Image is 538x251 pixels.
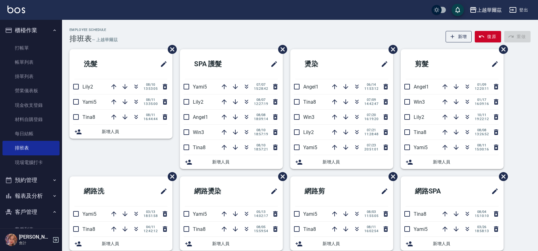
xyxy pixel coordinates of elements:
[2,222,60,236] a: 客戶列表
[377,57,388,71] span: 修改班表的標題
[82,114,95,120] span: Tina8
[254,128,268,132] span: 08/10
[144,98,158,102] span: 08/11
[163,40,178,58] span: 刪除班表
[19,234,51,240] h5: [PERSON_NAME]
[364,113,378,117] span: 07/20
[2,98,60,112] a: 現金收支登錄
[163,167,178,186] span: 刪除班表
[414,145,428,150] span: Yami5
[144,225,158,229] span: 04/11
[2,188,60,204] button: 報表及分析
[377,184,388,199] span: 修改班表的標題
[295,53,352,75] h2: 燙染
[144,210,158,214] span: 03/13
[2,112,60,127] a: 材料自購登錄
[290,237,393,251] div: 新增人員
[212,240,278,247] span: 新增人員
[414,129,426,135] span: Tina8
[487,57,499,71] span: 修改班表的標題
[254,229,268,233] span: 15:59:54
[185,180,249,202] h2: 網路燙染
[446,31,472,42] button: 新增
[212,159,278,165] span: 新增人員
[364,229,378,233] span: 16:02:54
[273,40,288,58] span: 刪除班表
[477,6,502,14] div: 上越華爾茲
[267,57,278,71] span: 修改班表的標題
[414,211,426,217] span: Tina8
[406,180,469,202] h2: 網路SPA
[494,40,509,58] span: 刪除班表
[364,83,378,87] span: 06/14
[69,28,118,32] h2: Employee Schedule
[144,87,158,91] span: 13:53:05
[7,6,25,13] img: Logo
[507,4,531,16] button: 登出
[254,98,268,102] span: 08/07
[290,155,393,169] div: 新增人員
[102,128,167,135] span: 新增人員
[254,132,268,136] span: 18:57:19
[2,155,60,170] a: 現場電腦打卡
[475,132,489,136] span: 13:26:52
[303,211,317,217] span: Yami5
[254,210,268,214] span: 05/13
[322,240,388,247] span: 新增人員
[364,98,378,102] span: 07/09
[185,53,249,75] h2: SPA 護髮
[364,117,378,121] span: 16:19:20
[364,102,378,106] span: 14:42:47
[19,240,51,246] p: 會計
[467,4,504,16] button: 上越華爾茲
[254,113,268,117] span: 08/08
[254,214,268,218] span: 14:02:17
[295,180,356,202] h2: 網路剪
[401,155,504,169] div: 新增人員
[254,117,268,121] span: 18:09:14
[193,145,206,150] span: Tina8
[364,147,378,151] span: 20:51:01
[303,84,318,90] span: Angel1
[2,41,60,55] a: 打帳單
[303,145,317,150] span: Yami5
[156,57,167,71] span: 修改班表的標題
[475,229,489,233] span: 18:58:13
[364,132,378,136] span: 11:28:48
[451,4,464,16] button: save
[475,143,489,147] span: 08/11
[2,22,60,38] button: 櫃檯作業
[414,84,429,90] span: Angel1
[384,40,398,58] span: 刪除班表
[475,117,489,121] span: 19:22:12
[193,84,207,90] span: Yami5
[475,31,501,42] button: 復原
[303,226,316,232] span: Tina8
[475,102,489,106] span: 16:09:16
[364,210,378,214] span: 08/03
[475,147,489,151] span: 15:00:16
[69,237,172,251] div: 新增人員
[254,102,268,106] span: 12:27:19
[82,211,96,217] span: Yami5
[82,99,96,105] span: Yami5
[475,128,489,132] span: 08/08
[475,210,489,214] span: 08/04
[384,167,398,186] span: 刪除班表
[2,84,60,98] a: 營業儀表板
[364,225,378,229] span: 08/11
[433,240,499,247] span: 新增人員
[254,225,268,229] span: 08/05
[144,117,158,121] span: 16:44:44
[74,180,135,202] h2: 網路洗
[180,237,283,251] div: 新增人員
[364,143,378,147] span: 07/23
[156,184,167,199] span: 修改班表的標題
[267,184,278,199] span: 修改班表的標題
[82,84,93,90] span: Lily2
[2,127,60,141] a: 每日結帳
[303,129,314,135] span: Lily2
[193,211,207,217] span: Yami5
[414,99,425,105] span: Win3
[401,237,504,251] div: 新增人員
